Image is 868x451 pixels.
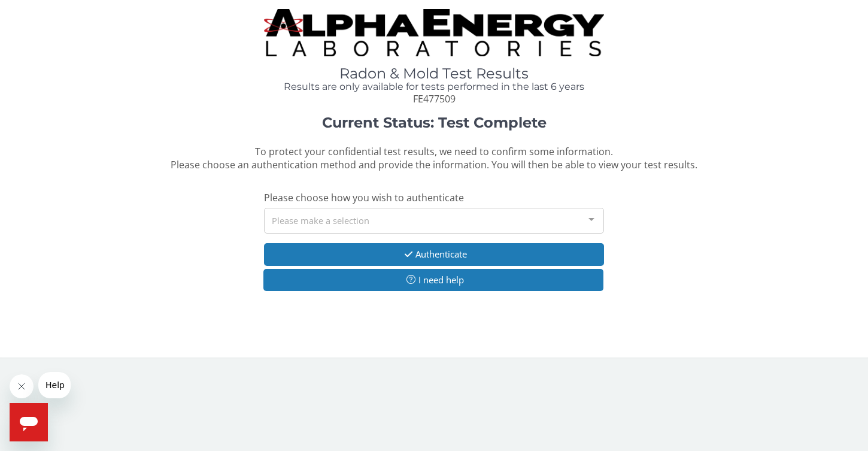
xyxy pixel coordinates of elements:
[264,243,604,265] button: Authenticate
[263,269,603,291] button: I need help
[264,81,604,92] h4: Results are only available for tests performed in the last 6 years
[264,66,604,81] h1: Radon & Mold Test Results
[413,92,456,105] span: FE477509
[264,9,604,56] img: TightCrop.jpg
[10,374,34,398] iframe: Close message
[171,145,697,172] span: To protect your confidential test results, we need to confirm some information. Please choose an ...
[322,114,547,131] strong: Current Status: Test Complete
[38,372,71,398] iframe: Message from company
[264,191,464,204] span: Please choose how you wish to authenticate
[10,403,48,441] iframe: Button to launch messaging window
[272,213,369,227] span: Please make a selection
